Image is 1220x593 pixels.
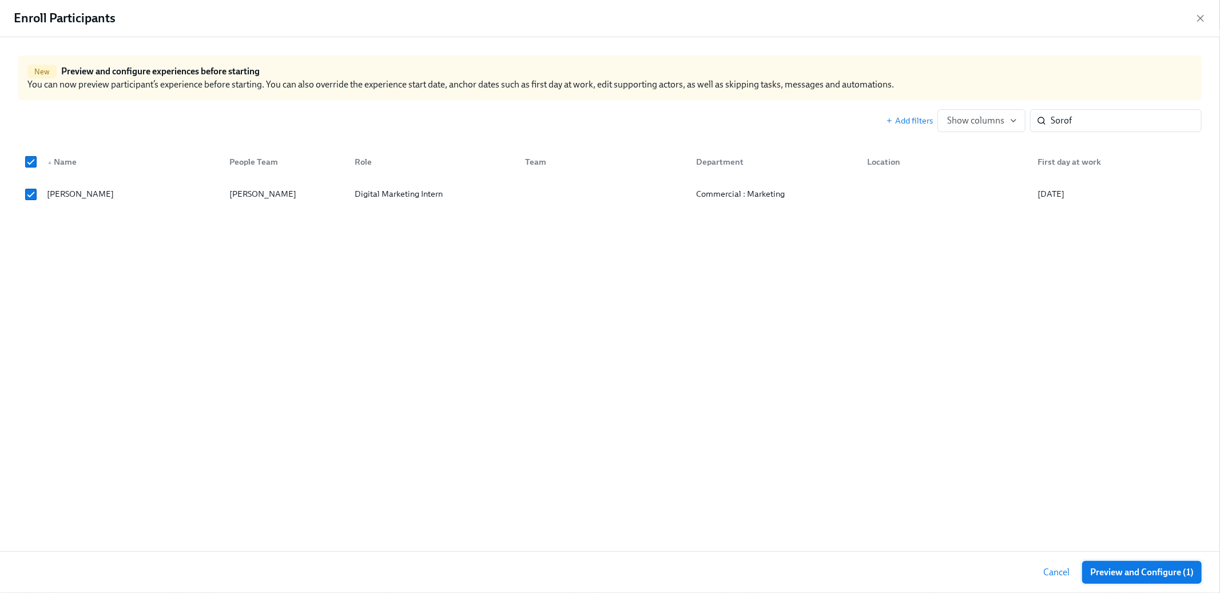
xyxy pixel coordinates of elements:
div: First day at work [1028,150,1199,173]
div: Location [863,155,1029,169]
div: Digital Marketing Intern [350,187,516,201]
input: Search by name [1051,109,1202,132]
div: ▲Name [38,150,220,173]
button: Show columns [937,109,1026,132]
div: Location [858,150,1029,173]
div: [PERSON_NAME] [42,187,220,201]
div: Department [687,150,858,173]
div: Role [345,150,516,173]
button: Cancel [1035,561,1078,584]
span: Preview and Configure (1) [1090,567,1194,578]
span: Cancel [1043,567,1070,578]
button: Preview and Configure (1) [1082,561,1202,584]
h4: Enroll Participants [14,10,116,27]
div: People Team [225,155,345,169]
div: Team [521,155,688,169]
div: You can now preview participant’s experience before starting. You can also override the experienc... [18,55,1202,100]
div: [PERSON_NAME] [225,187,345,201]
div: [PERSON_NAME][PERSON_NAME]Digital Marketing InternCommercial : Marketing[DATE] [18,178,1202,210]
div: Commercial : Marketing [692,187,858,201]
div: First day at work [1033,155,1199,169]
div: Role [350,155,516,169]
div: Department [692,155,858,169]
span: New [27,67,57,76]
div: People Team [220,150,345,173]
div: [DATE] [1033,187,1199,201]
div: Team [516,150,688,173]
span: ▲ [47,160,53,165]
h6: Preview and configure experiences before starting [61,65,260,78]
div: Name [42,155,220,169]
span: Show columns [947,115,1016,126]
button: Add filters [886,115,933,126]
